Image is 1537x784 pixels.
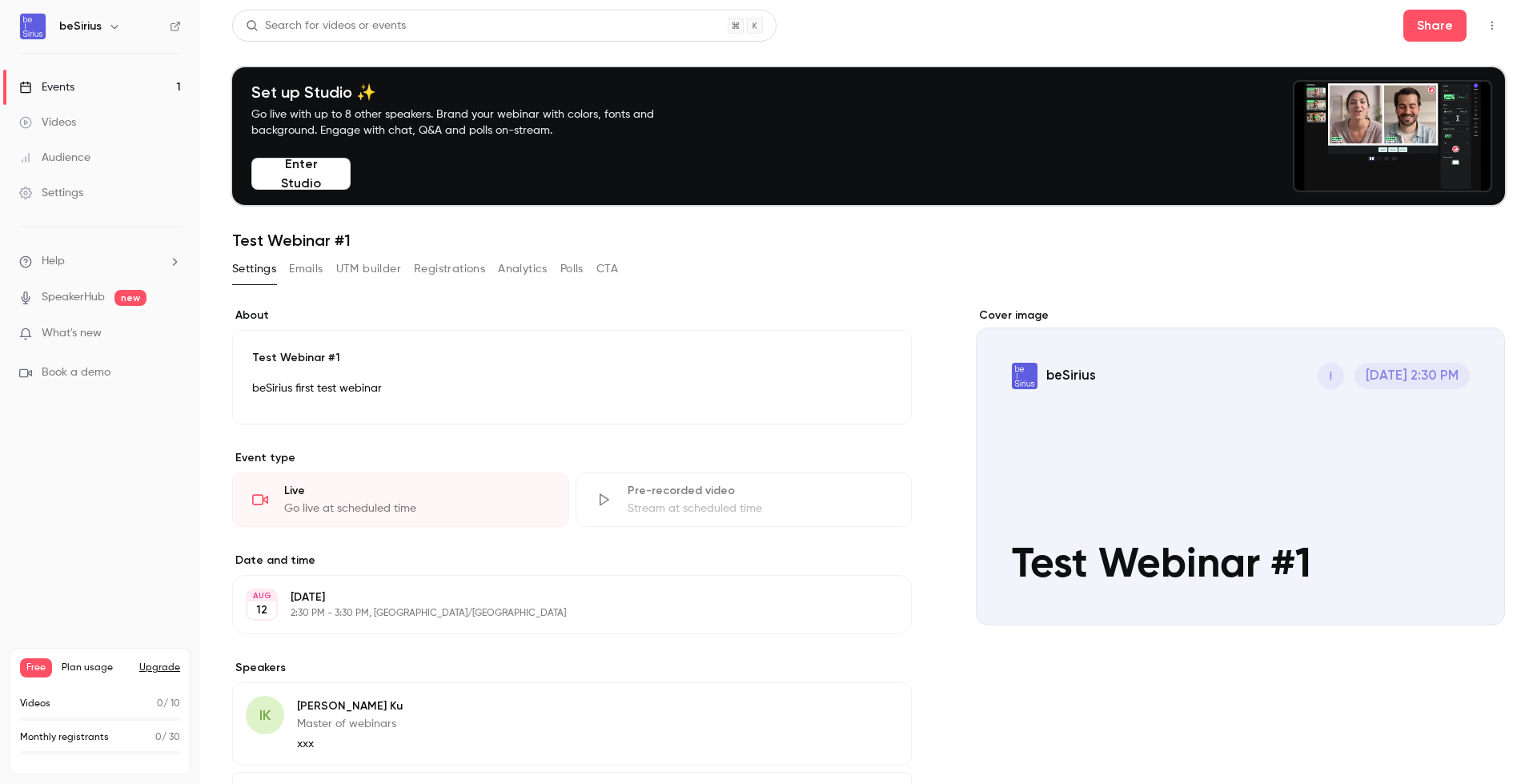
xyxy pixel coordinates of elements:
[20,730,109,745] p: Monthly registrants
[62,661,130,674] span: Plan usage
[157,697,180,711] p: / 10
[256,602,267,618] p: 12
[291,607,827,620] p: 2:30 PM - 3:30 PM, [GEOGRAPHIC_DATA]/[GEOGRAPHIC_DATA]
[976,308,1505,324] label: Cover image
[259,705,271,726] span: IK
[576,472,913,527] div: Pre-recorded videoStream at scheduled time
[232,472,569,527] div: LiveGo live at scheduled time
[19,79,74,95] div: Events
[42,325,102,342] span: What's new
[336,256,401,282] button: UTM builder
[42,253,65,270] span: Help
[284,483,549,499] div: Live
[297,716,403,732] p: Master of webinars
[251,82,692,102] h4: Set up Studio ✨
[232,682,912,766] div: IK[PERSON_NAME] KuMaster of webinarsxxx
[19,115,76,131] div: Videos
[1403,10,1467,42] button: Share
[291,589,827,605] p: [DATE]
[155,730,180,745] p: / 30
[560,256,584,282] button: Polls
[232,553,912,569] label: Date and time
[20,14,46,39] img: beSirius
[232,231,1505,250] h1: Test Webinar #1
[232,660,912,676] label: Speakers
[251,107,692,139] p: Go live with up to 8 other speakers. Brand your webinar with colors, fonts and background. Engage...
[19,253,181,270] li: help-dropdown-opener
[42,364,110,381] span: Book a demo
[232,308,912,324] label: About
[596,256,618,282] button: CTA
[628,501,893,517] div: Stream at scheduled time
[59,18,102,34] h6: beSirius
[251,158,351,190] button: Enter Studio
[20,697,50,711] p: Videos
[414,256,485,282] button: Registrations
[42,289,105,306] a: SpeakerHub
[155,733,162,742] span: 0
[289,256,323,282] button: Emails
[498,256,548,282] button: Analytics
[19,185,83,201] div: Settings
[297,736,403,752] p: xxx
[139,661,180,674] button: Upgrade
[252,379,892,398] p: beSirius first test webinar
[297,698,403,714] p: [PERSON_NAME] Ku
[284,501,549,517] div: Go live at scheduled time
[114,290,146,306] span: new
[20,658,52,677] span: Free
[252,350,892,366] p: Test Webinar #1
[19,150,90,166] div: Audience
[628,483,893,499] div: Pre-recorded video
[976,308,1505,625] section: Cover image
[157,699,163,709] span: 0
[247,590,276,601] div: AUG
[246,18,406,34] div: Search for videos or events
[232,450,912,466] p: Event type
[232,256,276,282] button: Settings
